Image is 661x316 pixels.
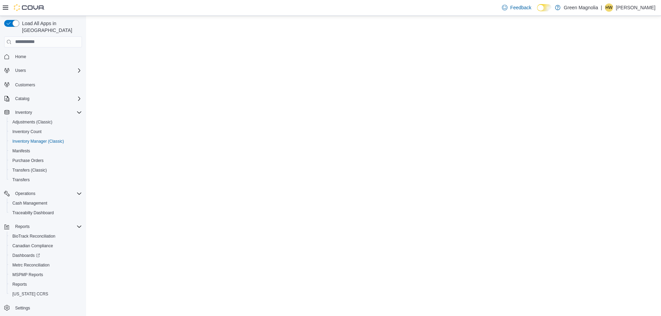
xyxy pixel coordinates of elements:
[12,80,82,89] span: Customers
[10,209,82,217] span: Traceabilty Dashboard
[7,241,85,251] button: Canadian Compliance
[12,108,82,117] span: Inventory
[10,137,67,145] a: Inventory Manager (Classic)
[537,11,537,12] span: Dark Mode
[10,280,30,288] a: Reports
[7,289,85,299] button: [US_STATE] CCRS
[10,199,50,207] a: Cash Management
[12,177,30,183] span: Transfers
[12,291,48,297] span: [US_STATE] CCRS
[12,53,29,61] a: Home
[10,232,82,240] span: BioTrack Reconciliation
[12,108,35,117] button: Inventory
[10,118,82,126] span: Adjustments (Classic)
[12,189,38,198] button: Operations
[12,222,82,231] span: Reports
[10,128,82,136] span: Inventory Count
[10,147,82,155] span: Manifests
[15,68,26,73] span: Users
[10,147,33,155] a: Manifests
[510,4,531,11] span: Feedback
[10,166,50,174] a: Transfers (Classic)
[7,117,85,127] button: Adjustments (Classic)
[1,108,85,117] button: Inventory
[15,191,35,196] span: Operations
[15,224,30,229] span: Reports
[12,148,30,154] span: Manifests
[12,119,52,125] span: Adjustments (Classic)
[12,66,29,75] button: Users
[15,82,35,88] span: Customers
[12,158,44,163] span: Purchase Orders
[10,290,82,298] span: Washington CCRS
[7,156,85,165] button: Purchase Orders
[7,165,85,175] button: Transfers (Classic)
[7,137,85,146] button: Inventory Manager (Classic)
[12,139,64,144] span: Inventory Manager (Classic)
[7,270,85,280] button: MSPMP Reports
[15,54,26,59] span: Home
[10,290,51,298] a: [US_STATE] CCRS
[14,4,45,11] img: Cova
[606,3,612,12] span: HW
[1,94,85,103] button: Catalog
[10,232,58,240] a: BioTrack Reconciliation
[12,81,38,89] a: Customers
[12,222,32,231] button: Reports
[12,233,55,239] span: BioTrack Reconciliation
[1,303,85,313] button: Settings
[7,146,85,156] button: Manifests
[10,261,82,269] span: Metrc Reconciliation
[564,3,598,12] p: Green Magnolia
[12,282,27,287] span: Reports
[7,260,85,270] button: Metrc Reconciliation
[616,3,655,12] p: [PERSON_NAME]
[10,242,82,250] span: Canadian Compliance
[10,137,82,145] span: Inventory Manager (Classic)
[7,231,85,241] button: BioTrack Reconciliation
[10,118,55,126] a: Adjustments (Classic)
[19,20,82,34] span: Load All Apps in [GEOGRAPHIC_DATA]
[601,3,602,12] p: |
[1,189,85,198] button: Operations
[10,199,82,207] span: Cash Management
[12,253,40,258] span: Dashboards
[1,52,85,62] button: Home
[7,175,85,185] button: Transfers
[12,95,82,103] span: Catalog
[12,262,50,268] span: Metrc Reconciliation
[605,3,613,12] div: Heather Wheeler
[499,1,534,14] a: Feedback
[7,198,85,208] button: Cash Management
[10,251,43,260] a: Dashboards
[10,261,52,269] a: Metrc Reconciliation
[1,66,85,75] button: Users
[12,95,32,103] button: Catalog
[10,156,46,165] a: Purchase Orders
[12,52,82,61] span: Home
[10,271,46,279] a: MSPMP Reports
[10,176,82,184] span: Transfers
[537,4,552,11] input: Dark Mode
[7,208,85,218] button: Traceabilty Dashboard
[15,110,32,115] span: Inventory
[1,79,85,89] button: Customers
[7,251,85,260] a: Dashboards
[10,271,82,279] span: MSPMP Reports
[10,280,82,288] span: Reports
[10,166,82,174] span: Transfers (Classic)
[10,176,32,184] a: Transfers
[10,156,82,165] span: Purchase Orders
[12,66,82,75] span: Users
[7,280,85,289] button: Reports
[1,222,85,231] button: Reports
[12,272,43,277] span: MSPMP Reports
[15,305,30,311] span: Settings
[10,242,56,250] a: Canadian Compliance
[15,96,29,101] span: Catalog
[12,200,47,206] span: Cash Management
[12,243,53,249] span: Canadian Compliance
[12,189,82,198] span: Operations
[10,209,56,217] a: Traceabilty Dashboard
[10,251,82,260] span: Dashboards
